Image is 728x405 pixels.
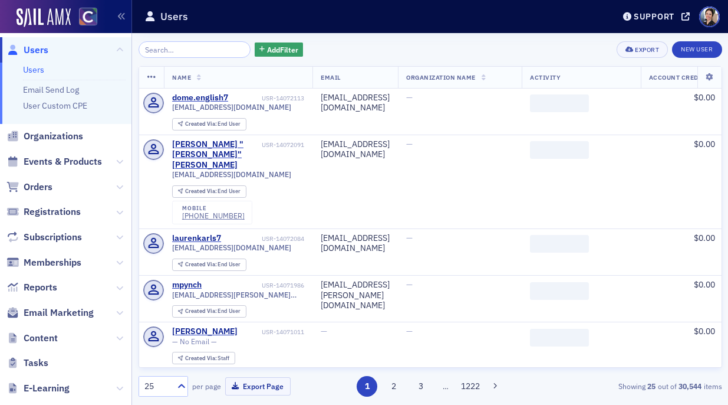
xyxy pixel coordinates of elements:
span: Email Marketing [24,306,94,319]
a: Reports [6,281,57,294]
span: Users [24,44,48,57]
div: Created Via: End User [172,118,246,130]
span: $0.00 [694,92,715,103]
div: USR-14072084 [223,235,305,243]
input: Search… [139,41,251,58]
div: USR-14072091 [262,141,304,149]
button: 3 [410,376,431,397]
img: SailAMX [17,8,71,27]
div: USR-14071011 [240,328,305,336]
span: Content [24,332,58,345]
div: 25 [144,380,170,393]
span: ‌ [530,329,589,347]
span: Organizations [24,130,83,143]
span: Registrations [24,205,81,218]
a: View Homepage [71,8,97,28]
span: Created Via : [185,307,218,315]
a: Registrations [6,205,81,218]
span: Tasks [24,357,48,370]
span: $0.00 [694,139,715,149]
div: End User [185,121,241,128]
button: 1 [357,376,377,397]
span: Created Via : [185,354,218,362]
div: Export [635,47,659,53]
a: dome.english7 [172,93,228,103]
span: — [406,326,413,337]
span: $0.00 [694,326,715,337]
span: Orders [24,181,52,194]
button: 2 [384,376,404,397]
span: — [406,139,413,149]
button: AddFilter [255,43,303,57]
span: [EMAIL_ADDRESS][PERSON_NAME][DOMAIN_NAME] [172,290,304,299]
button: 1222 [460,376,480,397]
a: New User [672,41,722,58]
span: $0.00 [694,233,715,243]
label: per page [192,381,221,391]
div: Created Via: End User [172,185,246,198]
span: [EMAIL_ADDRESS][DOMAIN_NAME] [172,103,291,112]
span: Subscriptions [24,231,82,244]
button: Export [617,41,668,58]
div: End User [185,308,241,315]
span: [EMAIL_ADDRESS][DOMAIN_NAME] [172,243,291,252]
div: End User [185,262,241,268]
div: mobile [182,205,245,212]
span: ‌ [530,141,589,159]
div: [EMAIL_ADDRESS][DOMAIN_NAME] [321,93,390,113]
a: Subscriptions [6,231,82,244]
strong: 25 [645,381,658,391]
div: [EMAIL_ADDRESS][DOMAIN_NAME] [321,139,390,160]
div: USR-14071986 [204,282,305,289]
div: USR-14072113 [230,94,305,102]
a: [PERSON_NAME] [172,326,238,337]
a: User Custom CPE [23,100,87,111]
span: — [406,279,413,290]
span: Activity [530,73,561,81]
a: Tasks [6,357,48,370]
span: Add Filter [267,44,298,55]
a: laurenkarls7 [172,233,221,244]
img: SailAMX [79,8,97,26]
h1: Users [160,9,188,24]
a: Email Marketing [6,306,94,319]
div: Staff [185,355,230,362]
a: Memberships [6,256,81,269]
button: Export Page [225,377,291,396]
a: [PHONE_NUMBER] [182,211,245,220]
span: Created Via : [185,187,218,195]
span: Organization Name [406,73,476,81]
span: Profile [699,6,720,27]
span: Created Via : [185,120,218,128]
div: End User [185,188,241,195]
a: Events & Products [6,155,102,168]
a: Users [23,64,44,75]
span: Email [321,73,341,81]
strong: 30,544 [677,381,704,391]
span: E-Learning [24,382,70,395]
a: Orders [6,181,52,194]
a: Users [6,44,48,57]
div: Showing out of items [536,381,722,391]
span: Reports [24,281,57,294]
span: Account Credit [649,73,705,81]
span: Events & Products [24,155,102,168]
div: Created Via: Staff [172,352,235,364]
div: [PERSON_NAME] "[PERSON_NAME]" [PERSON_NAME] [172,139,260,171]
span: Memberships [24,256,81,269]
span: ‌ [530,94,589,112]
div: Created Via: End User [172,259,246,271]
span: $0.00 [694,279,715,290]
div: Support [634,11,674,22]
span: — [321,326,327,337]
span: … [437,381,454,391]
a: E-Learning [6,382,70,395]
span: — No Email — [172,337,217,346]
a: Email Send Log [23,84,79,95]
a: Content [6,332,58,345]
